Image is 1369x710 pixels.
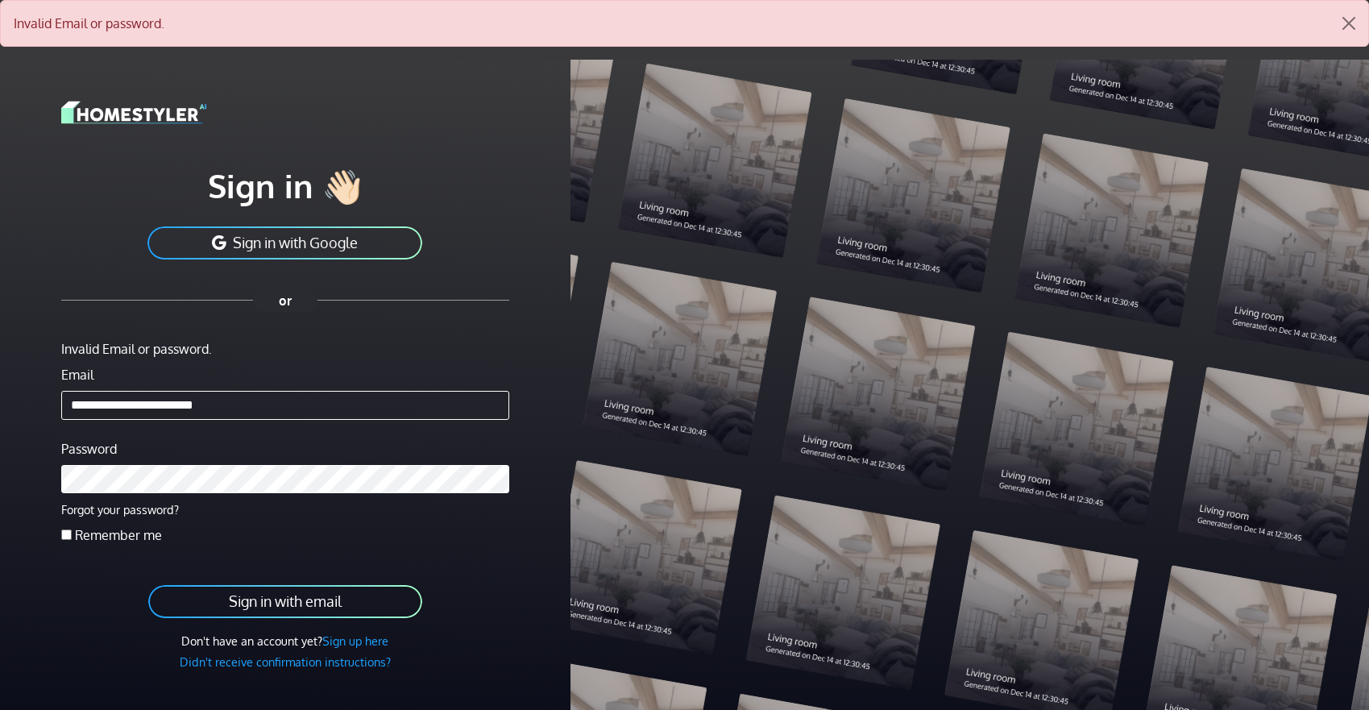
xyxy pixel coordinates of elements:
[147,583,424,620] button: Sign in with email
[61,365,93,384] label: Email
[1330,1,1368,46] button: Close
[180,654,391,669] a: Didn't receive confirmation instructions?
[61,339,509,359] div: Invalid Email or password.
[61,502,179,517] a: Forgot your password?
[61,165,509,206] h1: Sign in 👋🏻
[322,633,388,648] a: Sign up here
[61,98,206,127] img: logo-3de290ba35641baa71223ecac5eacb59cb85b4c7fdf211dc9aaecaaee71ea2f8.svg
[61,633,509,650] div: Don't have an account yet?
[146,225,424,261] button: Sign in with Google
[75,525,162,545] label: Remember me
[61,439,117,459] label: Password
